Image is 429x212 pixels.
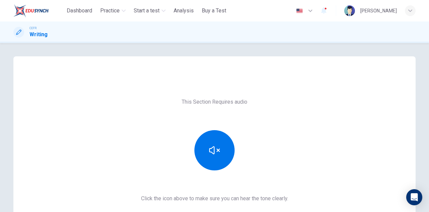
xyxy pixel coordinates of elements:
[98,5,128,17] button: Practice
[29,31,48,39] h1: Writing
[131,5,168,17] button: Start a test
[13,4,64,17] a: ELTC logo
[171,5,196,17] button: Analysis
[29,26,37,31] span: CEFR
[182,98,247,106] h6: This Section Requires audio
[134,7,160,15] span: Start a test
[295,8,304,13] img: en
[64,5,95,17] button: Dashboard
[199,5,229,17] button: Buy a Test
[344,5,355,16] img: Profile picture
[360,7,397,15] div: [PERSON_NAME]
[174,7,194,15] span: Analysis
[202,7,226,15] span: Buy a Test
[13,4,49,17] img: ELTC logo
[100,7,120,15] span: Practice
[406,189,422,205] div: Open Intercom Messenger
[141,195,288,203] h6: Click the icon above to make sure you can hear the tone clearly.
[67,7,92,15] span: Dashboard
